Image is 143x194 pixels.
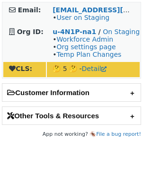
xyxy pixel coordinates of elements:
[98,28,101,35] strong: /
[56,51,121,58] a: Temp Plan Changes
[2,130,141,139] footer: App not working? 🪳
[2,107,141,124] h2: Other Tools & Resources
[103,28,140,35] a: On Staging
[2,84,141,101] h2: Customer Information
[47,62,140,77] td: 🤔 5 🤔 -
[56,43,116,51] a: Org settings page
[53,35,121,58] span: • • •
[9,65,32,72] strong: CLS:
[53,14,109,21] span: •
[56,35,113,43] a: Workforce Admin
[82,65,107,72] a: Detail
[56,14,109,21] a: User on Staging
[18,6,41,14] strong: Email:
[17,28,44,35] strong: Org ID:
[53,28,96,35] a: u-4N1P-na1
[96,131,141,137] a: File a bug report!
